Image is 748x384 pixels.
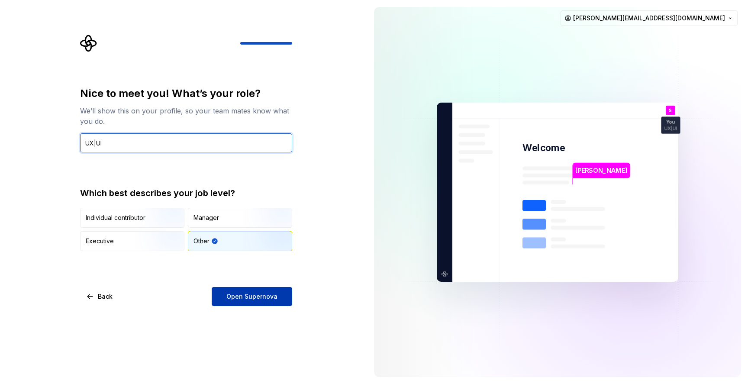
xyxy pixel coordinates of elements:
[193,213,219,222] div: Manager
[226,292,277,301] span: Open Supernova
[80,133,292,152] input: Job title
[664,126,677,131] p: UX|UI
[575,165,627,175] p: [PERSON_NAME]
[86,213,145,222] div: Individual contributor
[193,237,210,245] div: Other
[98,292,113,301] span: Back
[573,14,725,23] span: [PERSON_NAME][EMAIL_ADDRESS][DOMAIN_NAME]
[80,87,292,100] div: Nice to meet you! What’s your role?
[86,237,114,245] div: Executive
[669,108,672,113] p: S
[561,10,738,26] button: [PERSON_NAME][EMAIL_ADDRESS][DOMAIN_NAME]
[80,187,292,199] div: Which best describes your job level?
[80,106,292,126] div: We’ll show this on your profile, so your team mates know what you do.
[212,287,292,306] button: Open Supernova
[80,287,120,306] button: Back
[666,119,675,124] p: You
[522,142,565,154] p: Welcome
[80,35,97,52] svg: Supernova Logo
